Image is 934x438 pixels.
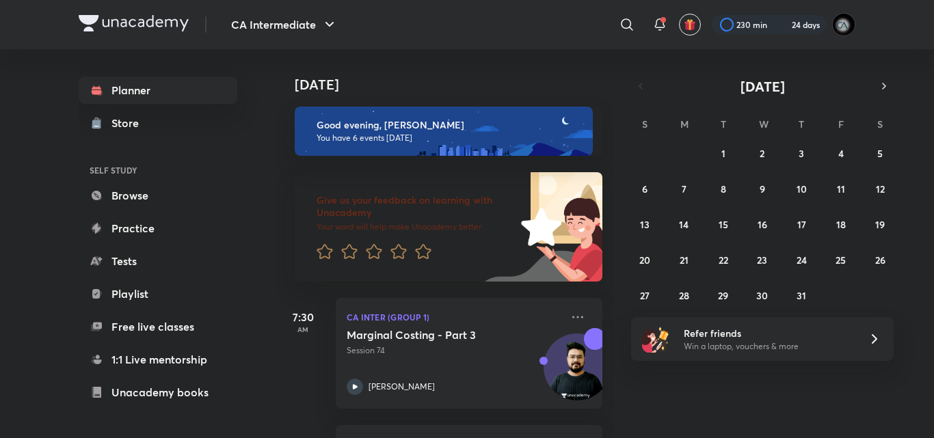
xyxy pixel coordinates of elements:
[756,289,768,302] abbr: July 30, 2025
[79,247,237,275] a: Tests
[836,254,846,266] abbr: July 25, 2025
[751,142,773,164] button: July 2, 2025
[634,249,656,271] button: July 20, 2025
[639,254,650,266] abbr: July 20, 2025
[79,215,237,242] a: Practice
[642,325,669,353] img: referral
[317,133,581,143] p: You have 6 events [DATE]
[719,254,728,266] abbr: July 22, 2025
[650,77,875,96] button: [DATE]
[684,340,852,353] p: Win a laptop, vouchers & more
[790,284,812,306] button: July 31, 2025
[758,218,767,231] abbr: July 16, 2025
[295,107,593,156] img: evening
[79,346,237,373] a: 1:1 Live mentorship
[718,289,728,302] abbr: July 29, 2025
[673,213,695,235] button: July 14, 2025
[721,147,725,160] abbr: July 1, 2025
[751,249,773,271] button: July 23, 2025
[751,213,773,235] button: July 16, 2025
[869,178,891,200] button: July 12, 2025
[544,341,610,407] img: Avatar
[640,289,650,302] abbr: July 27, 2025
[79,15,189,31] img: Company Logo
[830,142,852,164] button: July 4, 2025
[679,218,689,231] abbr: July 14, 2025
[276,309,330,325] h5: 7:30
[712,213,734,235] button: July 15, 2025
[712,178,734,200] button: July 8, 2025
[797,254,807,266] abbr: July 24, 2025
[223,11,346,38] button: CA Intermediate
[740,77,785,96] span: [DATE]
[347,328,517,342] h5: Marginal Costing - Part 3
[790,213,812,235] button: July 17, 2025
[799,118,804,131] abbr: Thursday
[295,77,616,93] h4: [DATE]
[682,182,686,195] abbr: July 7, 2025
[79,15,189,35] a: Company Logo
[347,309,561,325] p: CA Inter (Group 1)
[797,218,806,231] abbr: July 17, 2025
[797,289,806,302] abbr: July 31, 2025
[869,249,891,271] button: July 26, 2025
[797,182,807,195] abbr: July 10, 2025
[634,213,656,235] button: July 13, 2025
[276,325,330,333] p: AM
[79,313,237,340] a: Free live classes
[760,182,765,195] abbr: July 9, 2025
[475,172,602,282] img: feedback_image
[634,284,656,306] button: July 27, 2025
[877,147,883,160] abbr: July 5, 2025
[877,118,883,131] abbr: Saturday
[837,182,845,195] abbr: July 11, 2025
[79,379,237,406] a: Unacademy books
[830,249,852,271] button: July 25, 2025
[832,13,855,36] img: poojita Agrawal
[317,221,516,232] p: Your word will help make Unacademy better
[684,326,852,340] h6: Refer friends
[790,249,812,271] button: July 24, 2025
[79,77,237,104] a: Planner
[869,213,891,235] button: July 19, 2025
[642,182,648,195] abbr: July 6, 2025
[869,142,891,164] button: July 5, 2025
[642,118,648,131] abbr: Sunday
[712,249,734,271] button: July 22, 2025
[757,254,767,266] abbr: July 23, 2025
[79,182,237,209] a: Browse
[712,142,734,164] button: July 1, 2025
[790,142,812,164] button: July 3, 2025
[719,218,728,231] abbr: July 15, 2025
[680,254,689,266] abbr: July 21, 2025
[317,119,581,131] h6: Good evening, [PERSON_NAME]
[684,18,696,31] img: avatar
[838,147,844,160] abbr: July 4, 2025
[634,178,656,200] button: July 6, 2025
[751,284,773,306] button: July 30, 2025
[759,118,769,131] abbr: Wednesday
[875,254,885,266] abbr: July 26, 2025
[721,182,726,195] abbr: July 8, 2025
[875,218,885,231] abbr: July 19, 2025
[830,178,852,200] button: July 11, 2025
[830,213,852,235] button: July 18, 2025
[111,115,147,131] div: Store
[760,147,764,160] abbr: July 2, 2025
[673,249,695,271] button: July 21, 2025
[838,118,844,131] abbr: Friday
[790,178,812,200] button: July 10, 2025
[775,18,789,31] img: streak
[680,118,689,131] abbr: Monday
[79,109,237,137] a: Store
[317,194,516,219] h6: Give us your feedback on learning with Unacademy
[369,381,435,393] p: [PERSON_NAME]
[751,178,773,200] button: July 9, 2025
[712,284,734,306] button: July 29, 2025
[876,182,885,195] abbr: July 12, 2025
[721,118,726,131] abbr: Tuesday
[673,178,695,200] button: July 7, 2025
[673,284,695,306] button: July 28, 2025
[79,159,237,182] h6: SELF STUDY
[679,289,689,302] abbr: July 28, 2025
